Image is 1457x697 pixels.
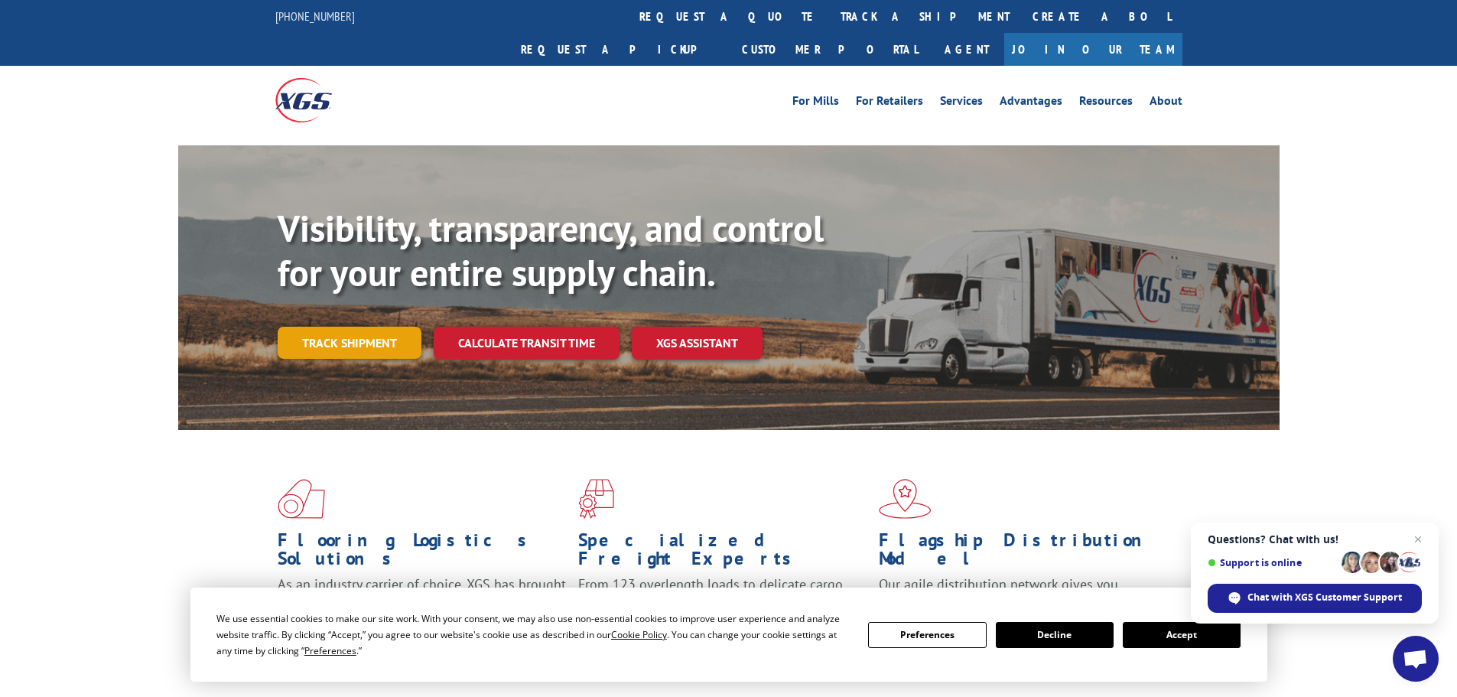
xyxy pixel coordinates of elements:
span: Cookie Policy [611,628,667,641]
button: Preferences [868,622,986,648]
a: About [1150,95,1182,112]
img: xgs-icon-total-supply-chain-intelligence-red [278,479,325,519]
span: Questions? Chat with us! [1208,533,1422,546]
a: Calculate transit time [434,327,620,360]
a: Customer Portal [730,33,929,66]
h1: Flooring Logistics Solutions [278,531,567,575]
a: For Retailers [856,95,923,112]
span: Preferences [304,644,356,657]
div: Open chat [1393,636,1439,682]
a: Services [940,95,983,112]
h1: Flagship Distribution Model [879,531,1168,575]
a: For Mills [792,95,839,112]
a: [PHONE_NUMBER] [275,8,355,24]
button: Decline [996,622,1114,648]
a: XGS ASSISTANT [632,327,763,360]
div: Cookie Consent Prompt [190,588,1267,682]
a: Agent [929,33,1004,66]
span: Support is online [1208,557,1336,568]
a: Request a pickup [509,33,730,66]
div: Chat with XGS Customer Support [1208,584,1422,613]
a: Resources [1079,95,1133,112]
span: Chat with XGS Customer Support [1247,591,1402,604]
img: xgs-icon-flagship-distribution-model-red [879,479,932,519]
h1: Specialized Freight Experts [578,531,867,575]
button: Accept [1123,622,1241,648]
div: We use essential cookies to make our site work. With your consent, we may also use non-essential ... [216,611,850,659]
p: From 123 overlength loads to delicate cargo, our experienced staff knows the best way to move you... [578,575,867,643]
a: Join Our Team [1004,33,1182,66]
a: Advantages [1000,95,1062,112]
a: Track shipment [278,327,421,359]
span: As an industry carrier of choice, XGS has brought innovation and dedication to flooring logistics... [278,575,566,630]
span: Close chat [1409,530,1427,549]
span: Our agile distribution network gives you nationwide inventory management on demand. [879,575,1160,611]
img: xgs-icon-focused-on-flooring-red [578,479,614,519]
b: Visibility, transparency, and control for your entire supply chain. [278,204,824,296]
